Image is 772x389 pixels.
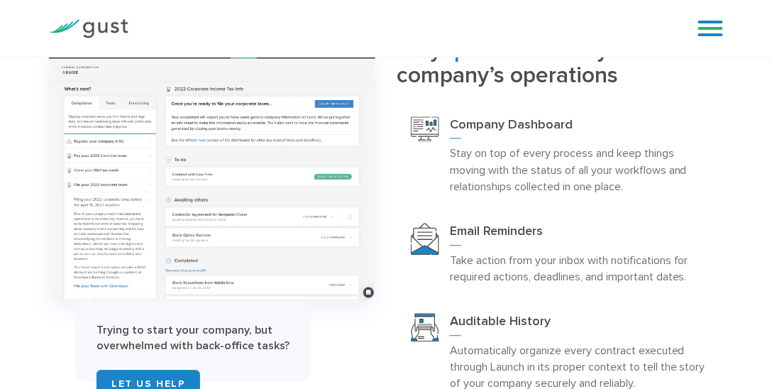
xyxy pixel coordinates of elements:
h3: Company Dashboard [450,116,709,139]
img: Company [411,116,439,142]
h3: Email Reminders [450,223,709,246]
img: 4 Stay Up To Date [49,45,375,301]
img: Email [411,223,439,255]
p: Take action from your inbox with notifications for required actions, deadlines, and important dates. [450,252,709,285]
img: Audit [411,313,439,341]
p: Stay on top of every process and keep things moving with the status of all your workflows and rel... [450,145,709,194]
h3: Auditable History [450,313,709,336]
h2: Stay with your company’s operations [397,38,723,88]
img: Gust Logo [49,19,128,38]
strong: Trying to start your company, but [96,323,272,336]
strong: overwhelmed with back-office tasks? [96,339,289,352]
